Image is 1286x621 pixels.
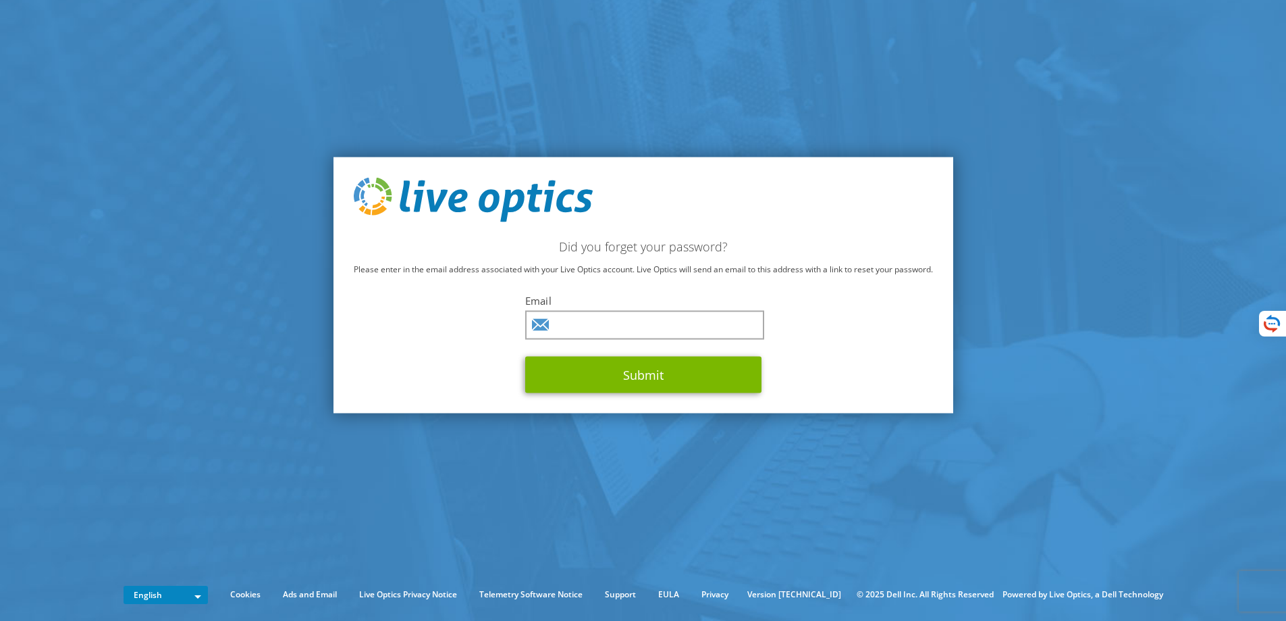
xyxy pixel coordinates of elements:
[354,262,933,276] p: Please enter in the email address associated with your Live Optics account. Live Optics will send...
[1002,587,1163,602] li: Powered by Live Optics, a Dell Technology
[691,587,739,602] a: Privacy
[354,178,593,222] img: live_optics_svg.svg
[850,587,1000,602] li: © 2025 Dell Inc. All Rights Reserved
[349,587,467,602] a: Live Optics Privacy Notice
[525,356,761,393] button: Submit
[648,587,689,602] a: EULA
[273,587,347,602] a: Ads and Email
[595,587,646,602] a: Support
[220,587,271,602] a: Cookies
[354,239,933,253] h2: Did you forget your password?
[525,293,761,307] label: Email
[469,587,593,602] a: Telemetry Software Notice
[741,587,848,602] li: Version [TECHNICAL_ID]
